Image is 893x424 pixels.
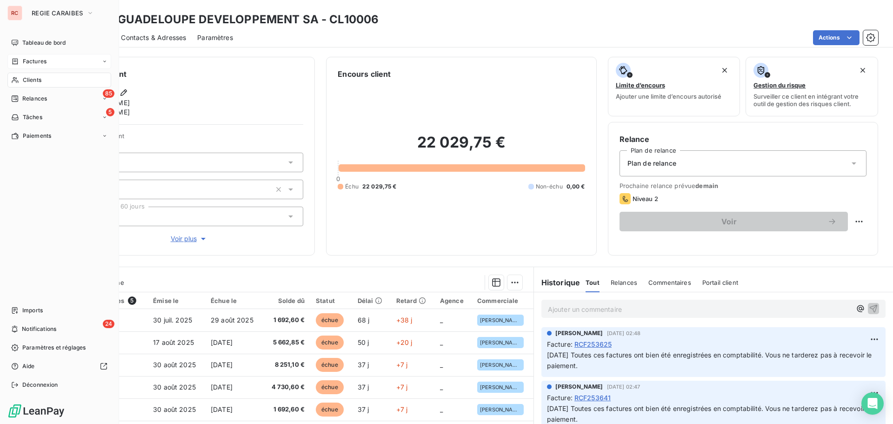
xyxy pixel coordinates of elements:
[586,279,600,286] span: Tout
[695,182,718,189] span: demain
[316,297,347,304] div: Statut
[607,384,640,390] span: [DATE] 02:47
[316,403,344,417] span: échue
[608,57,740,116] button: Limite d’encoursAjouter une limite d’encours autorisé
[616,81,665,89] span: Limite d’encours
[620,212,848,231] button: Voir
[607,330,641,336] span: [DATE] 02:48
[627,159,676,168] span: Plan de relance
[75,132,303,145] span: Propriétés Client
[555,383,603,391] span: [PERSON_NAME]
[82,11,379,28] h3: AUTO GUADELOUPE DEVELOPPEMENT SA - CL10006
[7,6,22,20] div: RC
[316,313,344,327] span: échue
[440,316,443,324] span: _
[440,338,443,346] span: _
[358,338,369,346] span: 50 j
[396,361,408,369] span: +7 j
[633,195,658,202] span: Niveau 2
[574,339,612,349] span: RCF253625
[56,68,303,80] h6: Informations client
[153,383,196,391] span: 30 août 2025
[268,383,305,392] span: 4 730,60 €
[23,76,41,84] span: Clients
[620,182,866,189] span: Prochaine relance prévue
[211,405,233,413] span: [DATE]
[23,113,42,121] span: Tâches
[702,279,738,286] span: Portail client
[268,338,305,347] span: 5 662,85 €
[547,393,573,403] span: Facture :
[861,392,884,415] div: Open Intercom Messenger
[396,383,408,391] span: +7 j
[75,234,303,244] button: Voir plus
[616,93,721,100] span: Ajouter une limite d’encours autorisé
[648,279,691,286] span: Commentaires
[611,279,637,286] span: Relances
[22,39,66,47] span: Tableau de bord
[440,383,443,391] span: _
[211,297,257,304] div: Échue le
[22,381,58,389] span: Déconnexion
[268,316,305,325] span: 1 692,60 €
[480,317,521,323] span: [PERSON_NAME]
[358,297,385,304] div: Délai
[153,405,196,413] span: 30 août 2025
[631,218,827,225] span: Voir
[345,182,359,191] span: Échu
[547,351,874,370] span: [DATE] Toutes ces factures ont bien été enregistrées en comptabilité. Vous ne tarderez pas à rece...
[211,383,233,391] span: [DATE]
[7,359,111,374] a: Aide
[171,234,208,243] span: Voir plus
[396,405,408,413] span: +7 j
[753,93,870,108] span: Surveiller ce client en intégrant votre outil de gestion des risques client.
[153,338,194,346] span: 17 août 2025
[103,320,114,328] span: 24
[555,329,603,337] span: [PERSON_NAME]
[153,361,196,369] span: 30 août 2025
[547,339,573,349] span: Facture :
[534,277,580,288] h6: Historique
[358,405,369,413] span: 37 j
[103,89,114,98] span: 85
[23,57,47,66] span: Factures
[268,405,305,414] span: 1 692,60 €
[153,297,200,304] div: Émise le
[338,68,391,80] h6: Encours client
[316,336,344,350] span: échue
[480,340,521,345] span: [PERSON_NAME]
[396,316,413,324] span: +38 j
[316,380,344,394] span: échue
[211,338,233,346] span: [DATE]
[22,362,35,370] span: Aide
[23,132,51,140] span: Paiements
[547,404,874,423] span: [DATE] Toutes ces factures ont bien été enregistrées en comptabilité. Vous ne tarderez pas à rece...
[396,297,429,304] div: Retard
[813,30,860,45] button: Actions
[211,361,233,369] span: [DATE]
[396,338,413,346] span: +20 j
[746,57,878,116] button: Gestion du risqueSurveiller ce client en intégrant votre outil de gestion des risques client.
[7,404,65,418] img: Logo LeanPay
[32,9,83,17] span: REGIE CARAIBES
[106,108,114,116] span: 5
[480,362,521,368] span: [PERSON_NAME]
[211,316,253,324] span: 29 août 2025
[440,297,466,304] div: Agence
[480,384,521,390] span: [PERSON_NAME]
[268,360,305,370] span: 8 251,10 €
[620,134,866,145] h6: Relance
[268,297,305,304] div: Solde dû
[336,175,340,182] span: 0
[358,316,370,324] span: 68 j
[362,182,397,191] span: 22 029,75 €
[358,361,369,369] span: 37 j
[153,316,192,324] span: 30 juil. 2025
[477,297,528,304] div: Commerciale
[574,393,611,403] span: RCF253641
[197,33,233,42] span: Paramètres
[566,182,585,191] span: 0,00 €
[316,358,344,372] span: échue
[128,296,136,305] span: 5
[440,361,443,369] span: _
